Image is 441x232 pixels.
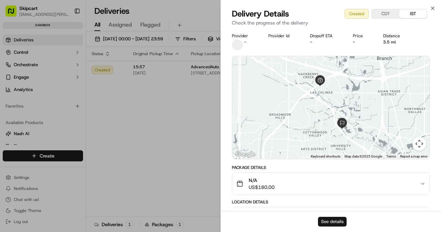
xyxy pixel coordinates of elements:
div: Price [353,33,372,39]
div: Start new chat [23,65,113,72]
p: Welcome 👋 [7,27,125,38]
span: N/A [249,177,275,184]
button: See details [318,217,347,226]
div: Dropoff ETA [310,33,342,39]
a: 💻API Documentation [55,97,113,109]
a: Report a map error [400,154,428,158]
a: 📗Knowledge Base [4,97,55,109]
button: Keyboard shortcuts [311,154,340,159]
div: - [353,39,372,45]
img: Google [234,150,257,159]
a: Terms (opens in new tab) [386,154,396,158]
input: Got a question? Start typing here... [18,44,124,51]
a: Powered byPylon [49,116,83,122]
span: Pylon [69,117,83,122]
span: API Documentation [65,100,111,107]
a: Open this area in Google Maps (opens a new window) [234,150,257,159]
span: Delivery Details [232,8,289,19]
p: Check the progress of the delivery [232,19,430,26]
div: 3.5 mi [383,39,409,45]
div: 💻 [58,100,64,106]
div: Provider [232,33,257,39]
span: US$180.00 [249,184,275,191]
span: - [244,39,246,45]
span: Map data ©2025 Google [345,154,382,158]
button: IST [399,9,427,18]
div: 📗 [7,100,12,106]
div: - [310,39,342,45]
img: 1736555255976-a54dd68f-1ca7-489b-9aae-adbdc363a1c4 [7,65,19,78]
div: Package Details [232,165,430,170]
img: Nash [7,7,21,20]
button: CDT [372,9,399,18]
button: N/AUS$180.00 [232,173,430,195]
span: Knowledge Base [14,100,53,107]
div: Provider Id [268,33,299,39]
div: Distance [383,33,409,39]
div: Location Details [232,199,430,205]
button: Start new chat [117,68,125,76]
button: Map camera controls [412,137,426,151]
div: We're available if you need us! [23,72,87,78]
